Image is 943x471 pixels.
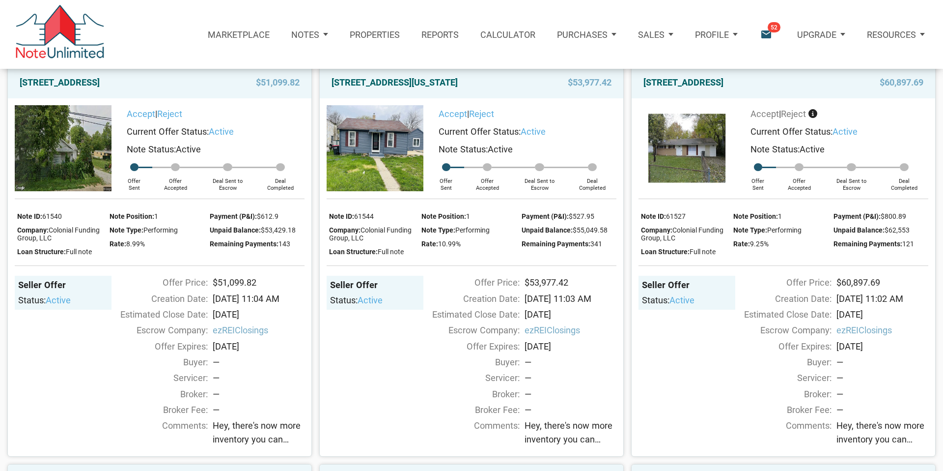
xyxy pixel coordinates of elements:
[525,405,531,415] span: —
[210,212,257,220] span: Payment (P&I):
[480,29,535,40] p: Calculator
[210,226,261,234] span: Unpaid Balance:
[546,13,627,56] a: Purchases
[20,74,100,91] a: [STREET_ADDRESS]
[590,240,602,248] span: 341
[411,13,470,56] button: Reports
[730,308,832,321] div: Estimated Close Date:
[329,226,412,242] span: Colonial Funding Group, LLC
[695,29,729,40] p: Profile
[421,29,459,40] p: Reports
[213,387,305,401] div: —
[733,212,778,220] span: Note Position:
[17,248,66,256] span: Loan Structure:
[730,387,832,401] div: Broker:
[107,403,208,416] div: Broker Fee:
[836,355,928,369] div: —
[116,171,152,191] div: Offer Sent
[520,276,621,289] div: $53,977.42
[750,126,832,137] span: Current Offer Status:
[213,371,305,384] div: —
[522,226,573,234] span: Unpaid Balance:
[330,279,419,291] div: Seller Offer
[107,292,208,305] div: Creation Date:
[209,126,234,137] span: active
[339,13,411,56] a: Properties
[107,340,208,353] div: Offer Expires:
[786,17,856,52] button: Upgrade
[867,29,916,40] p: Resources
[740,171,776,191] div: Offer Sent
[833,240,902,248] span: Remaining Payments:
[525,387,616,401] div: —
[15,5,105,64] img: NoteUnlimited
[641,226,723,242] span: Colonial Funding Group, LLC
[520,308,621,321] div: [DATE]
[470,13,546,56] a: Calculator
[126,240,145,248] span: 8.99%
[546,17,627,52] button: Purchases
[730,276,832,289] div: Offer Price:
[257,212,278,220] span: $612.9
[666,212,686,220] span: 61527
[520,340,621,353] div: [DATE]
[42,212,62,220] span: 61540
[107,387,208,401] div: Broker:
[107,419,208,449] div: Comments:
[823,171,880,191] div: Deal Sent to Escrow
[690,248,716,256] span: Full note
[511,171,568,191] div: Deal Sent to Escrow
[730,324,832,337] div: Escrow Company:
[525,371,616,384] div: —
[520,292,621,305] div: [DATE] 11:03 AM
[213,405,220,415] span: —
[521,126,546,137] span: active
[627,17,684,52] button: Sales
[525,324,616,337] span: ezREIClosings
[832,340,933,353] div: [DATE]
[439,144,488,154] span: Note Status:
[730,403,832,416] div: Broker Fee:
[110,212,154,220] span: Note Position:
[197,13,280,56] button: Marketplace
[418,419,520,449] div: Comments:
[350,29,400,40] p: Properties
[684,17,749,52] button: Profile
[759,28,773,41] i: email
[643,74,723,91] a: [STREET_ADDRESS]
[642,295,669,305] span: Status:
[418,324,520,337] div: Escrow Company:
[730,355,832,369] div: Buyer:
[750,144,800,154] span: Note Status:
[885,226,910,234] span: $62,553
[17,212,42,220] span: Note ID:
[418,276,520,289] div: Offer Price:
[18,279,108,291] div: Seller Offer
[568,171,616,191] div: Deal Completed
[107,324,208,337] div: Escrow Company:
[213,324,305,337] span: ezREIClosings
[767,226,802,234] span: Performing
[569,212,594,220] span: $527.95
[280,13,339,56] a: Notes
[438,240,461,248] span: 10.99%
[832,308,933,321] div: [DATE]
[439,109,494,119] span: |
[836,371,928,384] div: —
[107,355,208,369] div: Buyer:
[750,240,769,248] span: 9.25%
[107,308,208,321] div: Estimated Close Date:
[127,109,155,119] a: Accept
[107,371,208,384] div: Servicer:
[832,126,858,137] span: active
[418,371,520,384] div: Servicer:
[750,109,806,119] span: |
[557,29,608,40] p: Purchases
[280,17,339,52] button: Notes
[329,248,378,256] span: Loan Structure:
[832,276,933,289] div: $60,897.69
[902,240,914,248] span: 121
[733,226,767,234] span: Note Type:
[836,387,928,401] div: —
[418,355,520,369] div: Buyer:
